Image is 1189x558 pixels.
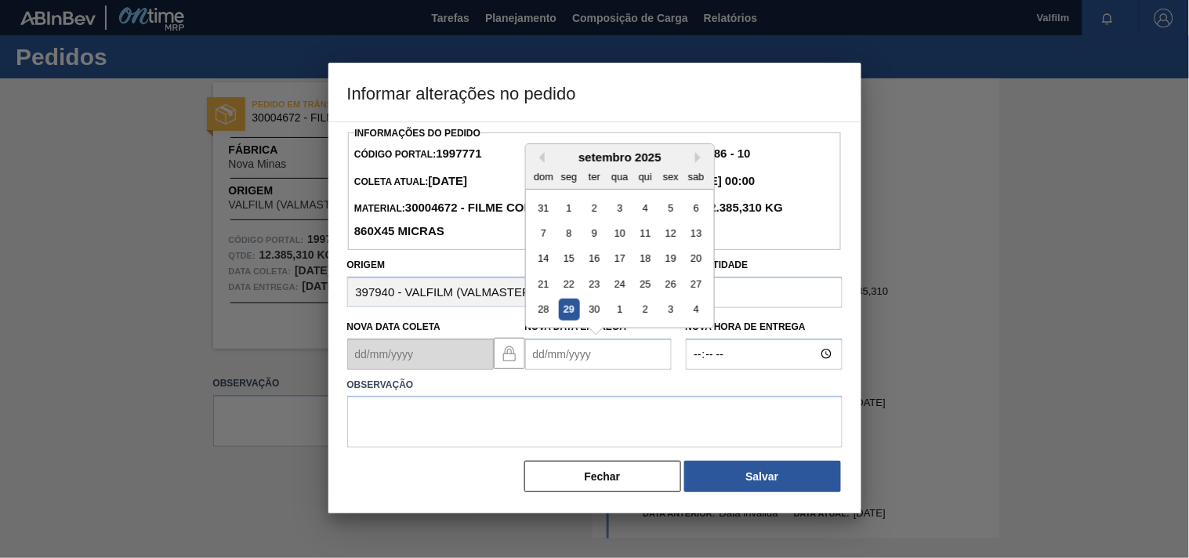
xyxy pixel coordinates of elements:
label: Observação [347,374,843,397]
div: Choose quarta-feira, 24 de setembro de 2025 [609,274,630,295]
strong: 12.385,310 KG [700,201,783,214]
div: Choose segunda-feira, 22 de setembro de 2025 [558,274,579,295]
h3: Informar alterações no pedido [328,63,861,122]
div: Choose sexta-feira, 5 de setembro de 2025 [660,197,681,218]
input: dd/mm/yyyy [525,339,672,370]
label: Origem [347,259,386,270]
div: month 2025-09 [531,194,709,321]
div: Choose segunda-feira, 29 de setembro de 2025 [558,299,579,320]
div: sex [660,165,681,187]
div: Choose quinta-feira, 25 de setembro de 2025 [634,274,655,295]
button: Salvar [684,461,841,492]
div: Choose domingo, 7 de setembro de 2025 [533,223,554,244]
div: Choose sábado, 20 de setembro de 2025 [685,248,706,269]
div: Choose segunda-feira, 15 de setembro de 2025 [558,248,579,269]
strong: [DATE] 00:00 [683,174,755,187]
div: Choose sexta-feira, 12 de setembro de 2025 [660,223,681,244]
div: qui [634,165,655,187]
button: Fechar [524,461,681,492]
img: locked [500,344,519,363]
label: Nova Data Entrega [525,321,627,332]
div: Choose sábado, 13 de setembro de 2025 [685,223,706,244]
div: Choose sexta-feira, 19 de setembro de 2025 [660,248,681,269]
div: dom [533,165,554,187]
div: Choose quinta-feira, 4 de setembro de 2025 [634,197,655,218]
strong: 1997771 [436,147,481,160]
div: Choose sábado, 4 de outubro de 2025 [685,299,706,320]
strong: [DATE] [429,174,468,187]
div: Choose quinta-feira, 11 de setembro de 2025 [634,223,655,244]
label: Nova Hora de Entrega [686,316,843,339]
span: Código Portal: [354,149,482,160]
div: Choose segunda-feira, 8 de setembro de 2025 [558,223,579,244]
div: Choose sexta-feira, 3 de outubro de 2025 [660,299,681,320]
div: Choose terça-feira, 16 de setembro de 2025 [583,248,604,269]
div: Choose terça-feira, 2 de setembro de 2025 [583,197,604,218]
button: locked [494,338,525,369]
div: Choose terça-feira, 30 de setembro de 2025 [583,299,604,320]
div: ter [583,165,604,187]
div: Choose quinta-feira, 18 de setembro de 2025 [634,248,655,269]
div: Choose sábado, 6 de setembro de 2025 [685,197,706,218]
div: Choose quarta-feira, 10 de setembro de 2025 [609,223,630,244]
div: Choose segunda-feira, 1 de setembro de 2025 [558,197,579,218]
div: Choose quarta-feira, 3 de setembro de 2025 [609,197,630,218]
div: qua [609,165,630,187]
label: Informações do Pedido [355,128,481,139]
div: Choose quarta-feira, 1 de outubro de 2025 [609,299,630,320]
button: Next Month [695,152,706,163]
span: Coleta Atual: [354,176,467,187]
strong: 30004672 - FILME CONT LISO 860X45 MICRAS [354,201,571,237]
div: Choose domingo, 31 de agosto de 2025 [533,197,554,218]
input: dd/mm/yyyy [347,339,494,370]
div: Choose sábado, 27 de setembro de 2025 [685,274,706,295]
div: Choose quinta-feira, 2 de outubro de 2025 [634,299,655,320]
button: Previous Month [534,152,545,163]
div: Choose sexta-feira, 26 de setembro de 2025 [660,274,681,295]
div: Choose terça-feira, 23 de setembro de 2025 [583,274,604,295]
div: Choose quarta-feira, 17 de setembro de 2025 [609,248,630,269]
div: Choose domingo, 28 de setembro de 2025 [533,299,554,320]
div: sab [685,165,706,187]
div: Choose terça-feira, 9 de setembro de 2025 [583,223,604,244]
div: seg [558,165,579,187]
div: Choose domingo, 14 de setembro de 2025 [533,248,554,269]
label: Nova Data Coleta [347,321,441,332]
label: Quantidade [686,259,749,270]
div: Choose domingo, 21 de setembro de 2025 [533,274,554,295]
span: Material: [354,203,571,237]
div: setembro 2025 [526,150,714,164]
